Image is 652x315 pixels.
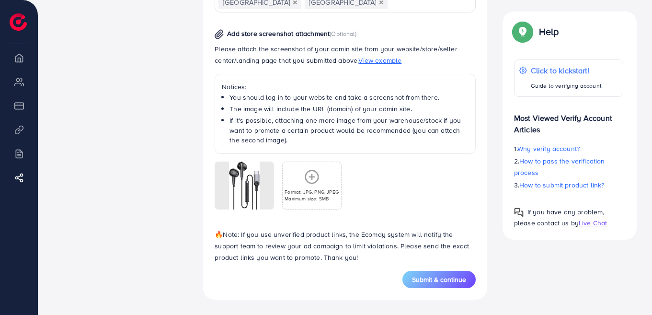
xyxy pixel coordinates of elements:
span: View example [358,56,401,65]
p: Format: JPG, PNG, JPEG [285,188,339,195]
img: Popup guide [514,208,524,217]
span: Live Chat [579,218,607,228]
span: If you have any problem, please contact us by [514,207,605,228]
span: (Optional) [330,29,356,38]
p: Notices: [222,81,469,93]
span: How to submit product link? [519,180,604,190]
p: Click to kickstart! [531,65,602,76]
p: Note: If you use unverified product links, the Ecomdy system will notify the support team to revi... [215,229,476,263]
img: Popup guide [514,23,531,40]
li: You should log in to your website and take a screenshot from there. [229,93,469,102]
iframe: Chat [611,272,645,308]
img: img uploaded [229,162,260,210]
button: Submit & continue [402,271,476,288]
p: 3. [514,179,623,191]
span: How to pass the verification process [514,156,605,177]
span: Submit & continue [412,275,466,284]
p: Maximum size: 5MB [285,195,339,202]
p: Guide to verifying account [531,80,602,92]
span: 🔥 [215,230,223,239]
li: If it's possible, attaching one more image from your warehouse/stock if you want to promote a cer... [229,116,469,145]
p: Please attach the screenshot of your admin site from your website/store/seller center/landing pag... [215,43,476,66]
p: Most Viewed Verify Account Articles [514,105,623,135]
span: Why verify account? [517,144,580,153]
p: Help [539,26,559,37]
p: 1. [514,143,623,154]
img: logo [10,13,27,31]
span: Add store screenshot attachment [227,29,330,38]
li: The image will include the URL (domain) of your admin site. [229,104,469,114]
img: img [215,29,224,39]
p: 2. [514,155,623,178]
